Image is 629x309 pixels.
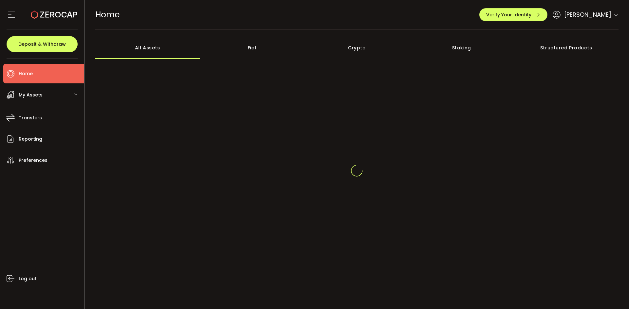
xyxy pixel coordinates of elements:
[564,10,611,19] span: [PERSON_NAME]
[19,113,42,123] span: Transfers
[409,36,514,59] div: Staking
[479,8,547,21] button: Verify Your Identity
[486,12,531,17] span: Verify Your Identity
[19,90,43,100] span: My Assets
[19,69,33,78] span: Home
[514,36,619,59] div: Structured Products
[95,36,200,59] div: All Assets
[95,9,120,20] span: Home
[19,156,48,165] span: Preferences
[200,36,305,59] div: Fiat
[19,274,37,283] span: Log out
[19,134,42,144] span: Reporting
[305,36,410,59] div: Crypto
[7,36,78,52] button: Deposit & Withdraw
[18,42,66,46] span: Deposit & Withdraw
